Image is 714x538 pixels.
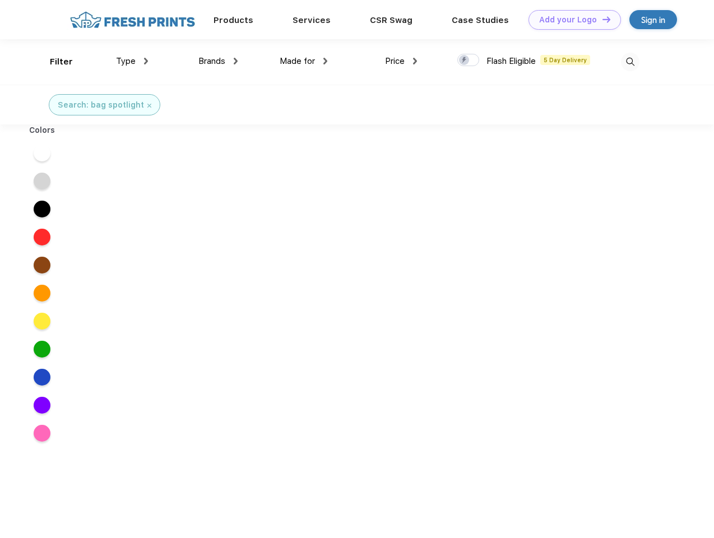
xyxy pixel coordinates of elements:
[144,58,148,64] img: dropdown.png
[50,55,73,68] div: Filter
[116,56,136,66] span: Type
[214,15,253,25] a: Products
[58,99,144,111] div: Search: bag spotlight
[602,16,610,22] img: DT
[486,56,536,66] span: Flash Eligible
[540,55,590,65] span: 5 Day Delivery
[198,56,225,66] span: Brands
[280,56,315,66] span: Made for
[413,58,417,64] img: dropdown.png
[323,58,327,64] img: dropdown.png
[385,56,405,66] span: Price
[641,13,665,26] div: Sign in
[629,10,677,29] a: Sign in
[67,10,198,30] img: fo%20logo%202.webp
[621,53,639,71] img: desktop_search.svg
[147,104,151,108] img: filter_cancel.svg
[21,124,64,136] div: Colors
[539,15,597,25] div: Add your Logo
[234,58,238,64] img: dropdown.png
